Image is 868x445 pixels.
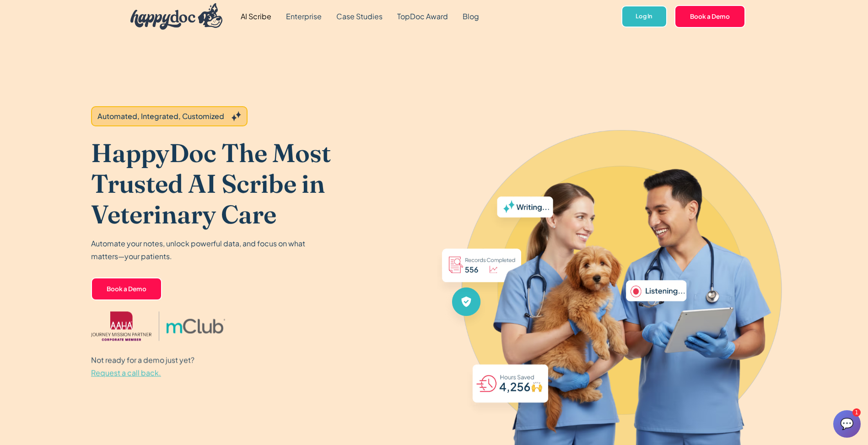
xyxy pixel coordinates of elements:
[130,3,223,30] img: HappyDoc Logo: A happy dog with his ear up, listening.
[91,311,151,341] img: AAHA Advantage logo
[91,353,194,379] p: Not ready for a demo just yet?
[166,319,225,333] img: mclub logo
[232,111,241,121] img: Grey sparkles.
[674,5,745,28] a: Book a Demo
[621,5,667,28] a: Log In
[91,237,311,263] p: Automate your notes, unlock powerful data, and focus on what matters—your patients.
[123,1,223,32] a: home
[91,277,162,300] a: Book a Demo
[97,111,224,122] div: Automated, Integrated, Customized
[91,368,161,377] span: Request a call back.
[91,137,400,230] h1: HappyDoc The Most Trusted AI Scribe in Veterinary Care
